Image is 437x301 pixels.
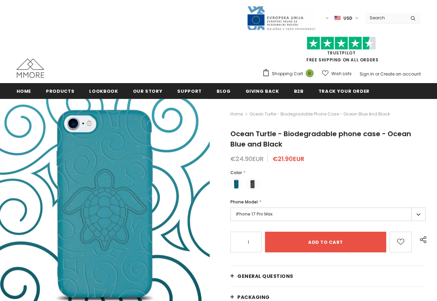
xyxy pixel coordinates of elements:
[380,71,421,77] a: Create an account
[331,70,352,77] span: Wish Lists
[46,88,74,94] span: Products
[230,129,411,149] span: Ocean Turtle - Biodegradable phone case - Ocean Blue and Black
[365,13,405,23] input: Search Site
[89,88,118,94] span: Lookbook
[230,266,426,287] a: General Questions
[343,15,352,22] span: USD
[133,83,163,99] a: Our Story
[177,83,202,99] a: support
[294,88,304,94] span: B2B
[17,83,31,99] a: Home
[327,50,356,56] a: Trustpilot
[249,110,390,118] span: Ocean Turtle - Biodegradable phone case - Ocean Blue and Black
[177,88,202,94] span: support
[294,83,304,99] a: B2B
[237,273,293,280] span: General Questions
[230,199,258,205] span: Phone Model
[46,83,74,99] a: Products
[17,88,31,94] span: Home
[230,170,242,175] span: Color
[230,110,243,118] a: Home
[272,70,303,77] span: Shopping Cart
[246,88,279,94] span: Giving back
[217,88,231,94] span: Blog
[17,59,44,78] img: MMORE Cases
[334,15,341,21] img: USD
[230,208,426,221] label: iPhone 17 Pro Max
[133,88,163,94] span: Our Story
[375,71,379,77] span: or
[217,83,231,99] a: Blog
[273,154,304,163] span: €21.90EUR
[246,83,279,99] a: Giving back
[306,69,314,77] span: 0
[262,40,421,63] span: FREE SHIPPING ON ALL ORDERS
[360,71,374,77] a: Sign In
[307,37,376,50] img: Trust Pilot Stars
[319,83,370,99] a: Track your order
[247,15,316,21] a: Javni Razpis
[237,294,270,301] span: PACKAGING
[230,154,264,163] span: €24.90EUR
[265,232,386,252] input: Add to cart
[89,83,118,99] a: Lookbook
[247,6,316,31] img: Javni Razpis
[319,88,370,94] span: Track your order
[262,69,317,79] a: Shopping Cart 0
[322,68,352,80] a: Wish Lists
